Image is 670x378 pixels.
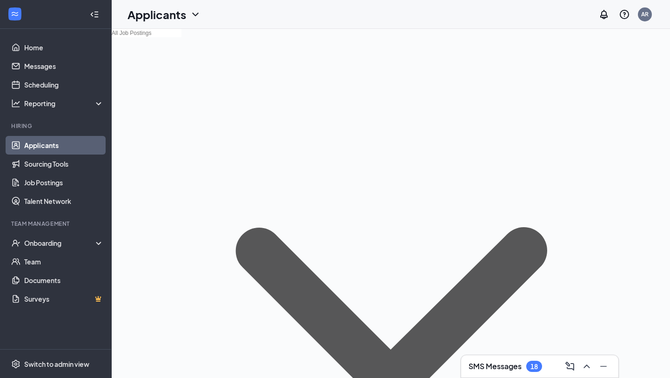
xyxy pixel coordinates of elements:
svg: ComposeMessage [564,361,576,372]
a: SurveysCrown [24,290,104,308]
a: Team [24,252,104,271]
a: Messages [24,57,104,75]
svg: Settings [11,359,20,369]
input: All Job Postings [112,29,181,37]
svg: ChevronUp [581,361,592,372]
svg: ChevronDown [190,9,201,20]
button: ComposeMessage [563,359,577,374]
svg: Collapse [90,10,99,19]
svg: Analysis [11,99,20,108]
h3: SMS Messages [469,361,522,371]
div: 18 [530,363,538,371]
button: ChevronUp [579,359,594,374]
a: Documents [24,271,104,290]
a: Home [24,38,104,57]
a: Applicants [24,136,104,155]
a: Scheduling [24,75,104,94]
div: Switch to admin view [24,359,89,369]
svg: WorkstreamLogo [10,9,20,19]
button: Minimize [596,359,611,374]
h1: Applicants [127,7,186,22]
a: Sourcing Tools [24,155,104,173]
svg: Minimize [598,361,609,372]
div: Reporting [24,99,104,108]
div: Hiring [11,122,102,130]
svg: UserCheck [11,238,20,248]
div: AR [641,10,649,18]
a: Talent Network [24,192,104,210]
div: Team Management [11,220,102,228]
svg: QuestionInfo [619,9,630,20]
div: Onboarding [24,238,104,248]
svg: Notifications [598,9,610,20]
a: Job Postings [24,173,104,192]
